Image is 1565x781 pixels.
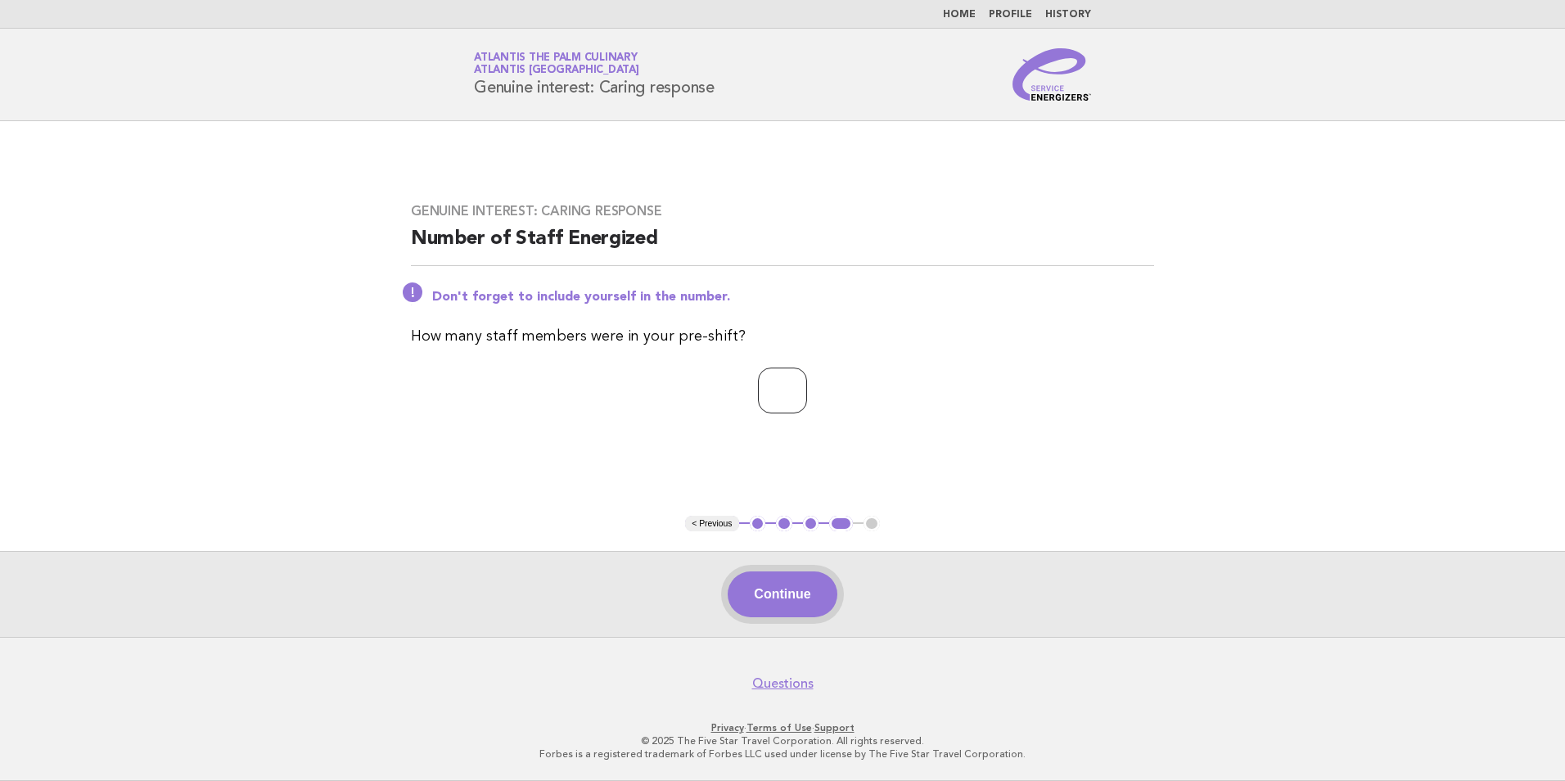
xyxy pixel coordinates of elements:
p: Forbes is a registered trademark of Forbes LLC used under license by The Five Star Travel Corpora... [282,747,1283,761]
p: How many staff members were in your pre-shift? [411,325,1154,348]
span: Atlantis [GEOGRAPHIC_DATA] [474,65,639,76]
button: Continue [728,571,837,617]
a: Privacy [711,722,744,734]
a: Support [814,722,855,734]
p: © 2025 The Five Star Travel Corporation. All rights reserved. [282,734,1283,747]
h2: Number of Staff Energized [411,226,1154,266]
button: 1 [750,516,766,532]
button: 3 [803,516,819,532]
h3: Genuine interest: Caring response [411,203,1154,219]
a: Profile [989,10,1032,20]
h1: Genuine interest: Caring response [474,53,715,96]
a: Questions [752,675,814,692]
a: Atlantis The Palm CulinaryAtlantis [GEOGRAPHIC_DATA] [474,52,639,75]
button: 2 [776,516,792,532]
img: Service Energizers [1013,48,1091,101]
p: · · [282,721,1283,734]
p: Don't forget to include yourself in the number. [432,289,1154,305]
a: History [1045,10,1091,20]
button: 4 [829,516,853,532]
a: Terms of Use [746,722,812,734]
a: Home [943,10,976,20]
button: < Previous [685,516,738,532]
